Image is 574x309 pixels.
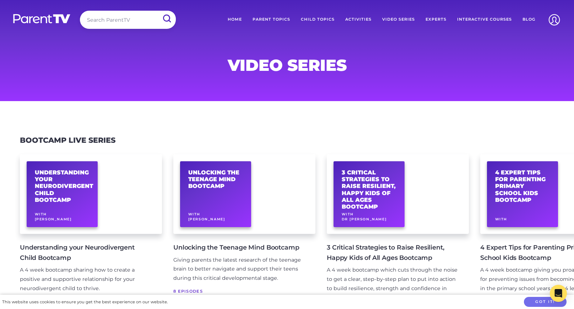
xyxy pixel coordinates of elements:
span: [PERSON_NAME] [188,217,225,221]
a: Home [222,11,247,28]
a: Video Series [377,11,420,28]
a: Blog [517,11,541,28]
button: Got it! [524,297,567,307]
div: A 4 week bootcamp which cuts through the noise to get a clear, step-by-step plan to put into acti... [327,266,457,303]
h2: 3 Critical Strategies to Raise Resilient, Happy Kids of All Ages Bootcamp [342,169,397,210]
img: parenttv-logo-white.4c85aaf.svg [12,14,71,24]
a: Parent Topics [247,11,296,28]
span: Dr [PERSON_NAME] [342,217,387,221]
span: With [342,212,354,216]
a: Activities [340,11,377,28]
div: Open Intercom Messenger [550,285,567,302]
a: Bootcamp Live Series [20,136,115,145]
h1: Video Series [116,58,458,72]
span: With [188,212,200,216]
h2: Understanding your Neurodivergent Child Bootcamp [35,169,90,203]
input: Search ParentTV [80,11,176,29]
input: Submit [157,11,176,27]
span: With [35,212,47,216]
a: Interactive Courses [452,11,517,28]
h2: 4 Expert Tips for Parenting Primary School Kids Bootcamp [495,169,550,203]
span: [PERSON_NAME] [35,217,72,221]
div: A 4 week bootcamp sharing how to create a positive and supportive relationship for your neurodive... [20,266,151,293]
div: This website uses cookies to ensure you get the best experience on our website. [2,298,168,306]
a: Experts [420,11,452,28]
a: Child Topics [296,11,340,28]
img: Account [545,11,563,29]
h4: Understanding your Neurodivergent Child Bootcamp [20,242,151,262]
div: Giving parents the latest research of the teenage brain to better navigate and support their teen... [173,256,304,283]
h4: Unlocking the Teenage Mind Bootcamp [173,242,304,252]
span: 8 Episodes [173,288,304,295]
h4: 3 Critical Strategies to Raise Resilient, Happy Kids of All Ages Bootcamp [327,242,457,262]
span: With [495,217,507,221]
h2: Unlocking the Teenage Mind Bootcamp [188,169,243,190]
